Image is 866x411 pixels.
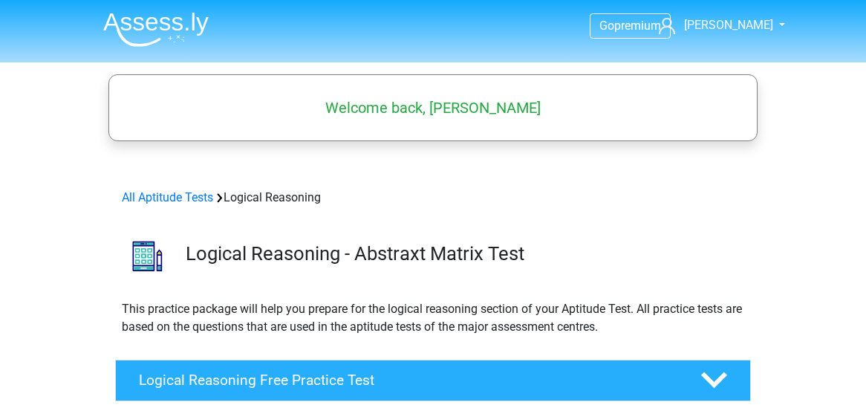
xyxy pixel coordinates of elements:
a: All Aptitude Tests [122,190,213,204]
p: This practice package will help you prepare for the logical reasoning section of your Aptitude Te... [122,300,744,336]
img: logical reasoning [116,224,179,288]
a: Gopremium [590,16,670,36]
h5: Welcome back, [PERSON_NAME] [116,99,750,117]
div: Logical Reasoning [116,189,750,207]
h3: Logical Reasoning - Abstraxt Matrix Test [186,242,739,265]
span: [PERSON_NAME] [684,18,773,32]
a: Logical Reasoning Free Practice Test [109,360,757,401]
span: Go [599,19,614,33]
span: premium [614,19,661,33]
img: Assessly [103,12,209,47]
a: [PERSON_NAME] [653,16,775,34]
h4: Logical Reasoning Free Practice Test [139,372,677,389]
